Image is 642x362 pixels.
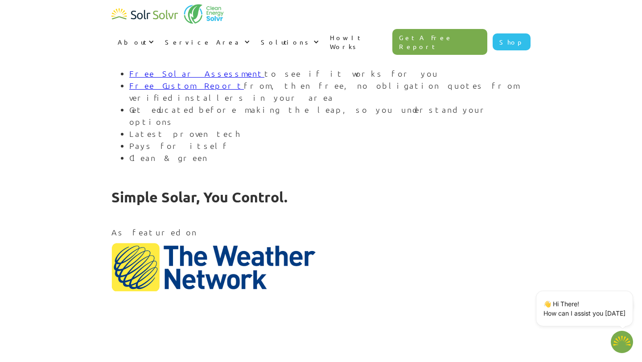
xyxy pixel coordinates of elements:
[111,189,531,205] h2: Simple Solar, You Control.
[493,33,531,50] a: Shop
[111,226,531,238] p: As featured on
[255,29,324,55] div: Solutions
[129,79,531,103] li: from, then free, no obligation quotes from verified installers in your area
[261,37,311,46] div: Solutions
[129,80,244,90] a: Free Custom Report
[159,29,255,55] div: Service Area
[392,29,488,55] a: Get A Free Report
[111,168,531,180] p: ‍
[324,24,392,60] a: How It Works
[111,210,531,222] p: ‍
[129,103,531,128] li: Get educated before making the leap, so you understand your options
[129,140,531,152] li: Pays for itself
[129,67,531,79] li: to see if it works for you
[111,29,159,55] div: About
[129,68,264,78] a: Free Solar Assessment
[111,296,531,308] p: ‍
[611,331,633,353] button: Open chatbot widget
[543,299,626,318] p: 👋 Hi There! How can I assist you [DATE]
[611,331,633,353] img: 1702586718.png
[129,152,531,164] li: Clean & green
[118,37,146,46] div: About
[165,37,242,46] div: Service Area
[129,128,531,140] li: Latest proven tech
